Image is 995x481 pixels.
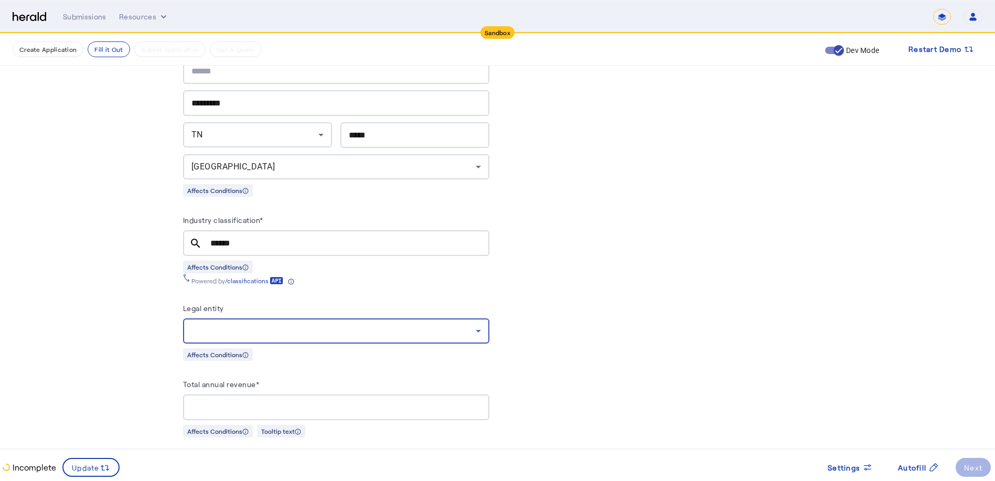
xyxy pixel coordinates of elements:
[890,458,947,477] button: Autofill
[183,216,263,225] label: Industry classification*
[72,462,100,473] span: Update
[898,462,926,473] span: Autofill
[257,425,305,437] div: Tooltip text
[119,12,169,22] button: Resources dropdown menu
[908,43,961,56] span: Restart Demo
[63,12,106,22] div: Submissions
[183,348,253,361] div: Affects Conditions
[13,12,46,22] img: Herald Logo
[225,276,283,285] a: /classifications
[183,304,224,313] label: Legal entity
[13,41,83,57] button: Create Application
[134,41,206,57] button: Submit Application
[183,261,253,273] div: Affects Conditions
[819,458,881,477] button: Settings
[10,461,56,474] p: Incomplete
[183,380,260,389] label: Total annual revenue*
[191,276,294,285] div: Powered by
[210,41,262,57] button: Get A Quote
[183,425,253,437] div: Affects Conditions
[183,184,253,197] div: Affects Conditions
[828,462,860,473] span: Settings
[62,458,120,477] button: Update
[88,41,130,57] button: Fill it Out
[900,40,982,59] button: Restart Demo
[480,26,515,39] div: Sandbox
[183,237,208,250] mat-icon: search
[191,130,203,140] span: TN
[844,45,879,56] label: Dev Mode
[191,162,275,172] span: [GEOGRAPHIC_DATA]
